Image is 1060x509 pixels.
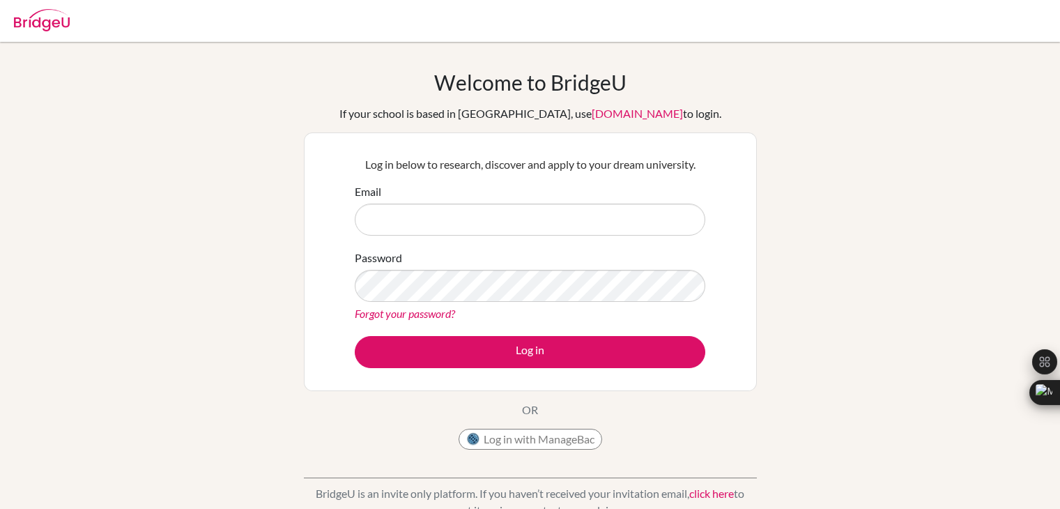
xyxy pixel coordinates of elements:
p: Log in below to research, discover and apply to your dream university. [355,156,705,173]
a: [DOMAIN_NAME] [592,107,683,120]
label: Password [355,250,402,266]
button: Log in [355,336,705,368]
a: click here [689,487,734,500]
div: If your school is based in [GEOGRAPHIC_DATA], use to login. [339,105,721,122]
h1: Welcome to BridgeU [434,70,627,95]
a: Forgot your password? [355,307,455,320]
button: Log in with ManageBac [459,429,602,450]
p: OR [522,402,538,418]
img: Bridge-U [14,9,70,31]
label: Email [355,183,381,200]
